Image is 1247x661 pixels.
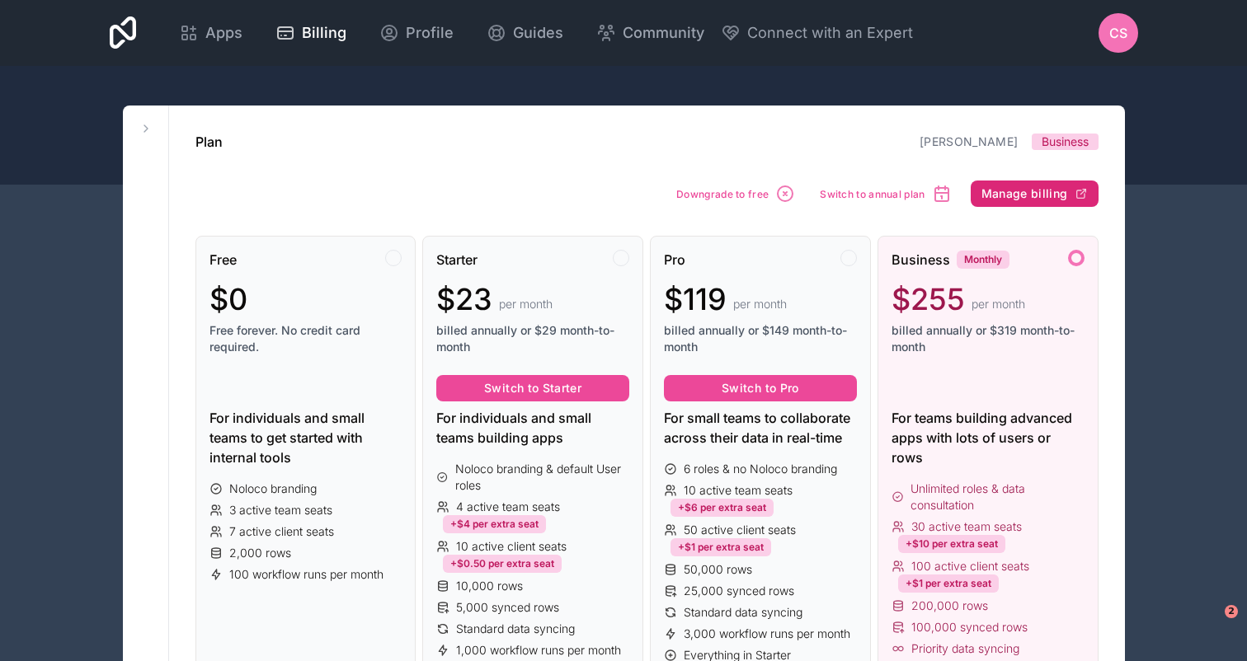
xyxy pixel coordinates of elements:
[684,522,796,538] span: 50 active client seats
[664,250,685,270] span: Pro
[971,180,1099,207] button: Manage billing
[1191,605,1231,645] iframe: Intercom live chat
[262,15,360,51] a: Billing
[920,134,1019,148] a: [PERSON_NAME]
[1225,605,1238,618] span: 2
[456,599,559,616] span: 5,000 synced rows
[898,574,999,593] div: +$1 per extra seat
[892,322,1085,355] span: billed annually or $319 month-to-month
[209,283,247,316] span: $0
[981,186,1068,201] span: Manage billing
[455,461,629,494] span: Noloco branding & default User roles
[911,619,1028,635] span: 100,000 synced rows
[684,482,793,499] span: 10 active team seats
[456,621,575,637] span: Standard data syncing
[456,578,523,594] span: 10,000 rows
[747,21,913,45] span: Connect with an Expert
[684,604,802,621] span: Standard data syncing
[473,15,576,51] a: Guides
[436,283,492,316] span: $23
[366,15,467,51] a: Profile
[456,538,567,555] span: 10 active client seats
[664,408,857,448] div: For small teams to collaborate across their data in real-time
[684,461,837,477] span: 6 roles & no Noloco branding
[195,132,223,152] h1: Plan
[671,499,774,517] div: +$6 per extra seat
[664,322,857,355] span: billed annually or $149 month-to-month
[911,518,1022,535] span: 30 active team seats
[229,523,334,540] span: 7 active client seats
[436,250,478,270] span: Starter
[911,640,1019,657] span: Priority data syncing
[892,250,950,270] span: Business
[721,21,913,45] button: Connect with an Expert
[684,561,752,578] span: 50,000 rows
[892,283,965,316] span: $255
[209,250,237,270] span: Free
[676,188,769,200] span: Downgrade to free
[972,296,1025,312] span: per month
[733,296,787,312] span: per month
[229,502,332,518] span: 3 active team seats
[684,583,794,599] span: 25,000 synced rows
[684,626,850,642] span: 3,000 workflow runs per month
[436,408,629,448] div: For individuals and small teams building apps
[443,555,562,573] div: +$0.50 per extra seat
[499,296,553,312] span: per month
[456,642,621,659] span: 1,000 workflow runs per month
[957,251,1009,269] div: Monthly
[513,21,563,45] span: Guides
[302,21,346,45] span: Billing
[166,15,256,51] a: Apps
[820,188,925,200] span: Switch to annual plan
[229,566,384,583] span: 100 workflow runs per month
[406,21,454,45] span: Profile
[671,178,801,209] button: Downgrade to free
[664,283,727,316] span: $119
[1042,134,1089,150] span: Business
[623,21,704,45] span: Community
[205,21,242,45] span: Apps
[229,481,317,497] span: Noloco branding
[229,545,291,561] span: 2,000 rows
[1109,23,1127,43] span: CS
[436,375,629,401] button: Switch to Starter
[443,515,546,533] div: +$4 per extra seat
[892,408,1085,467] div: For teams building advanced apps with lots of users or rows
[209,408,402,467] div: For individuals and small teams to get started with internal tools
[456,499,560,515] span: 4 active team seats
[911,481,1084,513] span: Unlimited roles & data consultation
[911,598,988,614] span: 200,000 rows
[671,538,771,556] div: +$1 per extra seat
[814,178,957,209] button: Switch to annual plan
[911,558,1029,574] span: 100 active client seats
[583,15,718,51] a: Community
[898,535,1005,553] div: +$10 per extra seat
[209,322,402,355] span: Free forever. No credit card required.
[436,322,629,355] span: billed annually or $29 month-to-month
[664,375,857,401] button: Switch to Pro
